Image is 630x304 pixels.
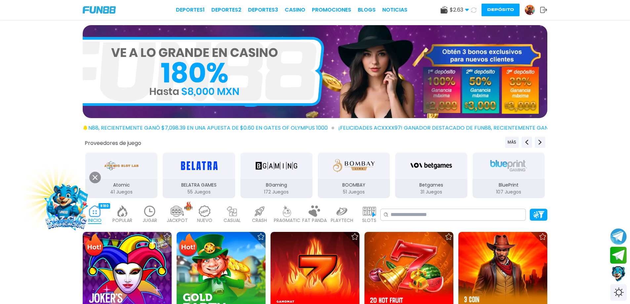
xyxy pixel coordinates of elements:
p: JACKPOT [167,217,188,224]
button: Join telegram [610,247,627,264]
img: BGaming [256,156,297,175]
p: Betgames [395,182,467,189]
p: PLAYTECH [331,217,353,224]
a: CASINO [285,6,305,14]
button: Previous providers [522,137,532,148]
img: Casino Inicio Bonos 100% [83,25,547,118]
p: 41 Juegos [85,189,157,195]
p: NUEVO [197,217,212,224]
p: CRASH [252,217,267,224]
p: BOOMBAY [318,182,390,189]
button: BGaming [238,152,315,199]
img: pragmatic_light.webp [280,205,294,217]
p: CASUAL [224,217,241,224]
p: 51 Juegos [318,189,390,195]
button: Betgames [393,152,470,199]
p: PRAGMATIC [274,217,300,224]
img: Hot [177,233,199,258]
button: BELATRA GAMES [160,152,237,199]
a: Deportes1 [176,6,205,14]
a: Promociones [312,6,351,14]
span: $ 2.63 [450,6,469,14]
a: BLOGS [358,6,376,14]
img: Image Link [36,175,96,235]
div: Switch theme [610,284,627,301]
button: BluePrint [470,152,547,199]
div: 9180 [99,203,110,209]
img: BluePrint [488,156,529,175]
img: Company Logo [83,6,116,14]
p: 31 Juegos [395,189,467,195]
p: 55 Juegos [163,189,235,195]
button: Join telegram channel [610,228,627,245]
img: BOOMBAY [333,156,375,175]
p: 172 Juegos [240,189,313,195]
a: Avatar [525,5,540,15]
img: Betgames [410,156,452,175]
p: POPULAR [112,217,132,224]
img: popular_light.webp [116,205,129,217]
button: Next providers [535,137,545,148]
a: Deportes3 [248,6,278,14]
p: 107 Juegos [473,189,545,195]
p: BGaming [240,182,313,189]
img: recent_light.webp [143,205,156,217]
img: new_light.webp [198,205,211,217]
button: Previous providers [505,137,519,148]
p: BELATRA GAMES [163,182,235,189]
a: Deportes2 [211,6,241,14]
button: BOOMBAY [315,152,393,199]
img: Avatar [525,5,535,15]
img: crash_light.webp [253,205,266,217]
img: Platform Filter [533,211,544,218]
button: Depósito [482,4,520,16]
button: Proveedores de juego [85,140,141,147]
img: Atomic [103,156,140,175]
p: BluePrint [473,182,545,189]
p: Atomic [85,182,157,189]
img: casual_light.webp [226,205,239,217]
img: Hot [83,233,105,258]
button: Contact customer service [610,265,627,282]
img: hot [184,201,192,210]
img: fat_panda_light.webp [308,205,321,217]
button: Atomic [83,152,160,199]
img: jackpot_light.webp [171,205,184,217]
p: SLOTS [362,217,376,224]
p: JUGAR [143,217,157,224]
p: FAT PANDA [302,217,327,224]
a: NOTICIAS [382,6,407,14]
img: playtech_light.webp [335,205,349,217]
img: slots_light.webp [363,205,376,217]
img: BELATRA GAMES [178,156,220,175]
